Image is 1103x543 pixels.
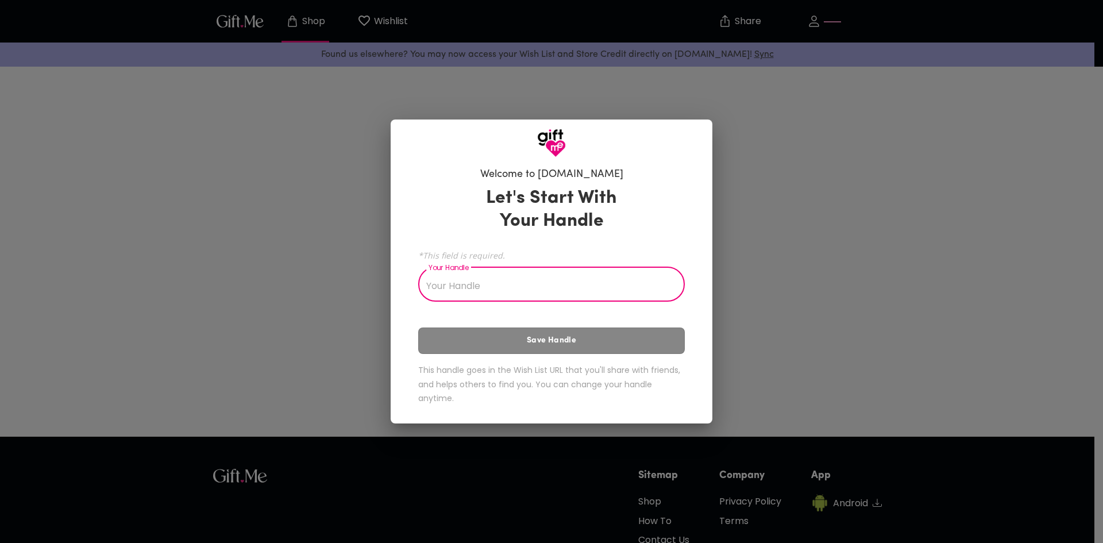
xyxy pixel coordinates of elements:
[537,129,566,157] img: GiftMe Logo
[480,168,623,182] h6: Welcome to [DOMAIN_NAME]
[418,363,685,406] h6: This handle goes in the Wish List URL that you'll share with friends, and helps others to find yo...
[418,250,685,261] span: *This field is required.
[418,269,672,302] input: Your Handle
[472,187,631,233] h3: Let's Start With Your Handle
